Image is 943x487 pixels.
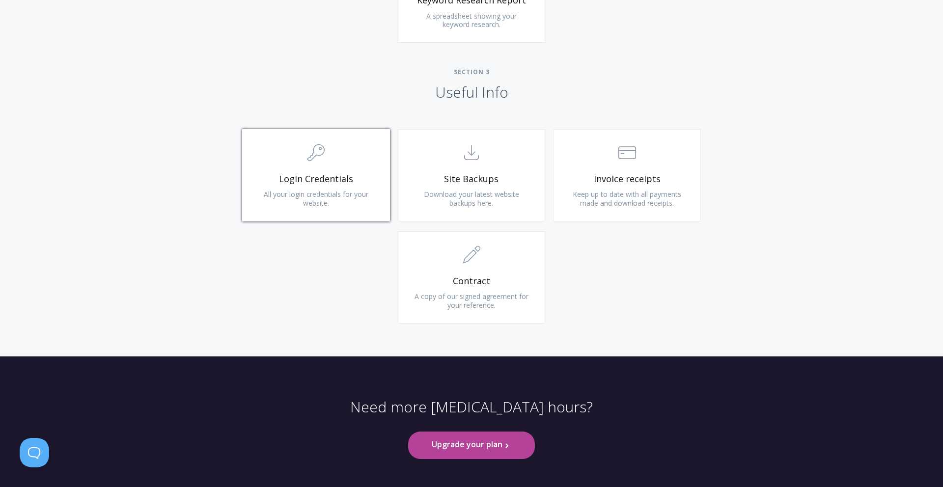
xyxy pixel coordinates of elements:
[408,432,535,459] a: Upgrade your plan
[568,173,686,185] span: Invoice receipts
[573,189,681,208] span: Keep up to date with all payments made and download receipts.
[426,11,517,29] span: A spreadsheet showing your keyword research.
[242,129,390,221] a: Login Credentials All your login credentials for your website.
[398,129,546,221] a: Site Backups Download your latest website backups here.
[264,189,368,208] span: All your login credentials for your website.
[398,231,546,324] a: Contract A copy of our signed agreement for your reference.
[553,129,701,221] a: Invoice receipts Keep up to date with all payments made and download receipts.
[20,438,49,467] iframe: Toggle Customer Support
[415,292,528,310] span: A copy of our signed agreement for your reference.
[350,398,593,432] p: Need more [MEDICAL_DATA] hours?
[413,275,530,287] span: Contract
[424,189,519,208] span: Download your latest website backups here.
[257,173,375,185] span: Login Credentials
[413,173,530,185] span: Site Backups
